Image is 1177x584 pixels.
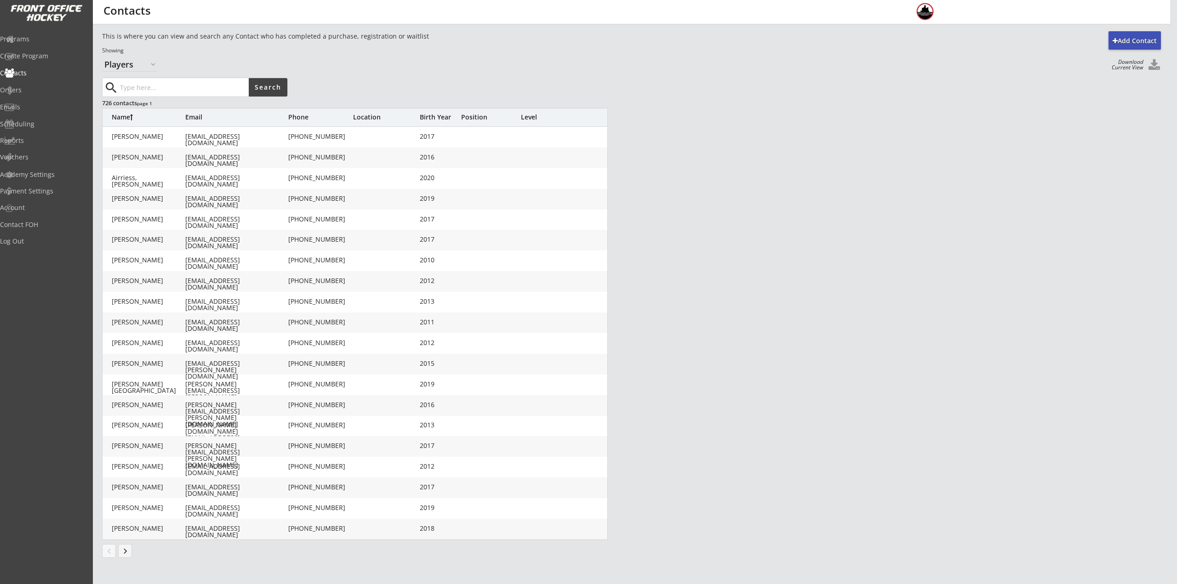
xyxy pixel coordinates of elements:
div: [PHONE_NUMBER] [288,133,353,140]
div: 2019 [420,195,457,202]
div: This is where you can view and search any Contact who has completed a purchase, registration or w... [102,32,489,41]
div: [EMAIL_ADDRESS][DOMAIN_NAME] [185,216,286,229]
div: Download Current View [1107,59,1143,70]
div: [PHONE_NUMBER] [288,278,353,284]
div: [PERSON_NAME] [112,505,185,511]
div: Name [112,114,185,120]
div: [EMAIL_ADDRESS][DOMAIN_NAME] [185,463,286,476]
div: [PERSON_NAME] [112,340,185,346]
div: 2016 [420,154,457,160]
div: [PHONE_NUMBER] [288,195,353,202]
div: [EMAIL_ADDRESS][DOMAIN_NAME] [185,133,286,146]
div: [PERSON_NAME] [112,154,185,160]
div: 2012 [420,278,457,284]
div: [EMAIL_ADDRESS][DOMAIN_NAME] [185,195,286,208]
div: [EMAIL_ADDRESS][DOMAIN_NAME] [185,257,286,270]
div: 2020 [420,175,457,181]
div: Location [353,114,417,120]
div: [EMAIL_ADDRESS][DOMAIN_NAME] [185,154,286,167]
div: [PERSON_NAME][EMAIL_ADDRESS][PERSON_NAME][DOMAIN_NAME] [185,442,286,468]
div: Airriess, [PERSON_NAME] [112,175,185,187]
div: 2019 [420,505,457,511]
div: [PERSON_NAME] [112,484,185,490]
div: 2018 [420,525,457,532]
div: [PHONE_NUMBER] [288,257,353,263]
div: [PHONE_NUMBER] [288,319,353,325]
div: [EMAIL_ADDRESS][PERSON_NAME][DOMAIN_NAME] [185,360,286,380]
div: [EMAIL_ADDRESS][DOMAIN_NAME] [185,298,286,311]
button: Search [249,78,287,96]
div: [PERSON_NAME][EMAIL_ADDRESS][PERSON_NAME][DOMAIN_NAME] [185,402,286,427]
div: Phone [288,114,353,120]
div: [EMAIL_ADDRESS][DOMAIN_NAME] [185,340,286,352]
div: [EMAIL_ADDRESS][DOMAIN_NAME] [185,278,286,290]
div: [PHONE_NUMBER] [288,402,353,408]
div: Birth Year [420,114,457,120]
div: 2015 [420,360,457,367]
div: Email [185,114,286,120]
button: Click to download all Contacts. Your browser settings may try to block it, check your security se... [1147,59,1161,72]
div: 2019 [420,381,457,387]
div: [PERSON_NAME] [112,360,185,367]
input: Type here... [118,78,249,96]
div: [PERSON_NAME][GEOGRAPHIC_DATA] [112,381,185,394]
div: [PERSON_NAME] [112,236,185,243]
div: 2017 [420,484,457,490]
div: [PERSON_NAME] [112,278,185,284]
button: chevron_left [102,544,116,558]
div: [PERSON_NAME] [112,298,185,305]
div: 726 contacts [102,99,286,107]
div: [PHONE_NUMBER] [288,175,353,181]
div: [PERSON_NAME] [112,422,185,428]
div: [PHONE_NUMBER] [288,484,353,490]
div: [PHONE_NUMBER] [288,422,353,428]
div: [PHONE_NUMBER] [288,360,353,367]
div: [PHONE_NUMBER] [288,340,353,346]
div: 2010 [420,257,457,263]
div: 2013 [420,298,457,305]
div: 2017 [420,216,457,222]
div: 2011 [420,319,457,325]
div: [EMAIL_ADDRESS][DOMAIN_NAME] [185,525,286,538]
div: [PHONE_NUMBER] [288,236,353,243]
div: [PERSON_NAME] [112,257,185,263]
div: [PHONE_NUMBER] [288,505,353,511]
div: Position [461,114,516,120]
div: Showing [102,47,489,55]
div: [PHONE_NUMBER] [288,525,353,532]
font: page 1 [137,100,152,107]
div: [PERSON_NAME][DOMAIN_NAME][EMAIL_ADDRESS][DOMAIN_NAME] [185,422,286,448]
div: 2016 [420,402,457,408]
div: [PERSON_NAME] [112,442,185,449]
div: [PERSON_NAME] [112,133,185,140]
button: search [103,80,119,95]
div: [PHONE_NUMBER] [288,154,353,160]
div: 2012 [420,340,457,346]
div: [PERSON_NAME] [112,525,185,532]
div: [PERSON_NAME] [112,195,185,202]
div: [PERSON_NAME][EMAIL_ADDRESS][PERSON_NAME][DOMAIN_NAME] [185,381,286,407]
div: [PHONE_NUMBER] [288,298,353,305]
div: [EMAIL_ADDRESS][DOMAIN_NAME] [185,236,286,249]
div: [PHONE_NUMBER] [288,463,353,470]
button: keyboard_arrow_right [118,544,132,558]
div: [PERSON_NAME] [112,216,185,222]
div: [PHONE_NUMBER] [288,442,353,449]
div: [EMAIL_ADDRESS][DOMAIN_NAME] [185,175,286,187]
div: 2012 [420,463,457,470]
div: [PHONE_NUMBER] [288,381,353,387]
div: 2017 [420,133,457,140]
div: [PERSON_NAME] [112,319,185,325]
div: 2017 [420,442,457,449]
div: 2017 [420,236,457,243]
div: Level [521,114,576,120]
div: 2013 [420,422,457,428]
div: [PERSON_NAME] [112,402,185,408]
div: [EMAIL_ADDRESS][DOMAIN_NAME] [185,505,286,517]
div: [PERSON_NAME] [112,463,185,470]
div: [EMAIL_ADDRESS][DOMAIN_NAME] [185,319,286,332]
div: [EMAIL_ADDRESS][DOMAIN_NAME] [185,484,286,497]
div: Add Contact [1108,36,1161,45]
div: [PHONE_NUMBER] [288,216,353,222]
